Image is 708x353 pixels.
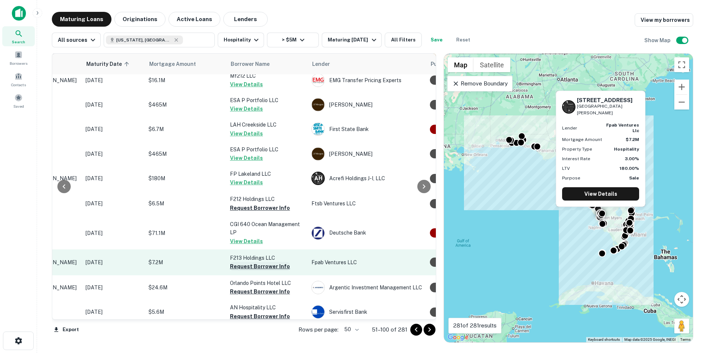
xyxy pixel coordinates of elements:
p: FP Lakeland LLC [230,170,304,178]
button: Originations [114,12,166,27]
button: Zoom out [674,95,689,110]
p: AN Hospitality LLC [230,303,304,312]
button: Zoom in [674,80,689,94]
p: LTV [562,165,570,172]
button: All Filters [385,33,422,47]
button: Active Loans [168,12,220,27]
a: Terms (opens in new tab) [680,337,691,342]
th: Borrower Name [226,54,308,74]
strong: $7.2M [626,137,639,142]
p: $180M [148,174,223,182]
button: View Details [230,154,263,162]
a: Borrowers [2,48,35,68]
span: Borrowers [10,60,27,66]
iframe: Chat Widget [671,270,708,306]
button: Hospitality [218,33,264,47]
strong: Hospitality [614,147,639,152]
p: [DATE] [86,174,141,182]
strong: 3.00% [625,156,639,161]
button: View Details [230,80,263,89]
button: Show street map [448,57,474,72]
p: Remove Boundary [452,79,507,88]
p: Orlando Points Hotel LLC [230,279,304,287]
span: Borrower Name [231,60,270,68]
a: Contacts [2,69,35,89]
div: 0 0 [444,54,693,342]
p: ESA P Portfolio LLC [230,96,304,104]
button: View Details [230,104,263,113]
span: [US_STATE], [GEOGRAPHIC_DATA] [116,37,172,43]
p: $5.6M [148,308,223,316]
div: [PERSON_NAME] [311,98,423,111]
button: All sources [52,33,101,47]
button: Go to next page [424,324,435,336]
a: Open this area in Google Maps (opens a new window) [446,333,470,342]
a: View my borrowers [635,13,693,27]
img: picture [312,306,324,318]
h6: Show Map [644,36,672,44]
p: $16.1M [148,76,223,84]
p: [DATE] [86,76,141,84]
img: capitalize-icon.png [12,6,26,21]
h6: [STREET_ADDRESS] [577,97,639,104]
p: Interest Rate [562,155,590,162]
div: [PERSON_NAME] [311,147,423,161]
th: Maturity Date [82,54,145,74]
p: F213 Holdings LLC [230,254,304,262]
button: Drag Pegman onto the map to open Street View [674,319,689,333]
strong: fpab ventures llc [606,122,639,133]
p: [DATE] [86,125,141,133]
div: 50 [341,324,360,335]
a: Saved [2,91,35,111]
span: Maturity Date [86,60,131,68]
p: F212 Holdings LLC [230,195,304,203]
th: Mortgage Amount [145,54,226,74]
div: Search [2,26,35,46]
div: EMG Transfer Pricing Experts [311,74,423,87]
span: Contacts [11,82,26,88]
img: picture [312,281,324,294]
button: Request Borrower Info [230,204,290,212]
button: Request Borrower Info [230,262,290,271]
p: $465M [148,101,223,109]
img: picture [312,74,324,87]
img: picture [312,227,324,239]
th: Lender [308,54,426,74]
span: Map data ©2025 Google, INEGI [624,337,676,342]
p: [DATE] [86,258,141,266]
div: All sources [58,36,97,44]
p: $24.6M [148,283,223,292]
p: Ftsb Ventures LLC [311,199,423,208]
p: [DATE] [86,229,141,237]
div: Argentic Investment Management LLC [311,281,423,294]
button: Reset [451,33,475,47]
button: Maturing [DATE] [322,33,381,47]
button: View Details [230,129,263,138]
span: Saved [13,103,24,109]
p: $6.7M [148,125,223,133]
p: [DATE] [86,150,141,158]
p: A H [314,175,322,182]
p: [DATE] [86,101,141,109]
div: First State Bank [311,122,423,136]
span: Mortgage Amount [149,60,206,68]
button: Save your search to get updates of matches that match your search criteria. [425,33,448,47]
p: [DATE] [86,283,141,292]
strong: Sale [629,175,639,181]
button: Toggle fullscreen view [674,57,689,72]
p: Mf212 LLC [230,72,304,80]
div: Acrefi Holdings J-i, LLC [311,172,423,185]
p: $7.2M [148,258,223,266]
p: Rows per page: [298,325,338,334]
span: Search [12,39,25,45]
div: Maturing [DATE] [328,36,378,44]
button: > $5M [267,33,319,47]
button: View Details [230,237,263,246]
button: Go to previous page [410,324,422,336]
img: Google [446,333,470,342]
button: Lenders [223,12,268,27]
strong: 180.00% [619,166,639,171]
